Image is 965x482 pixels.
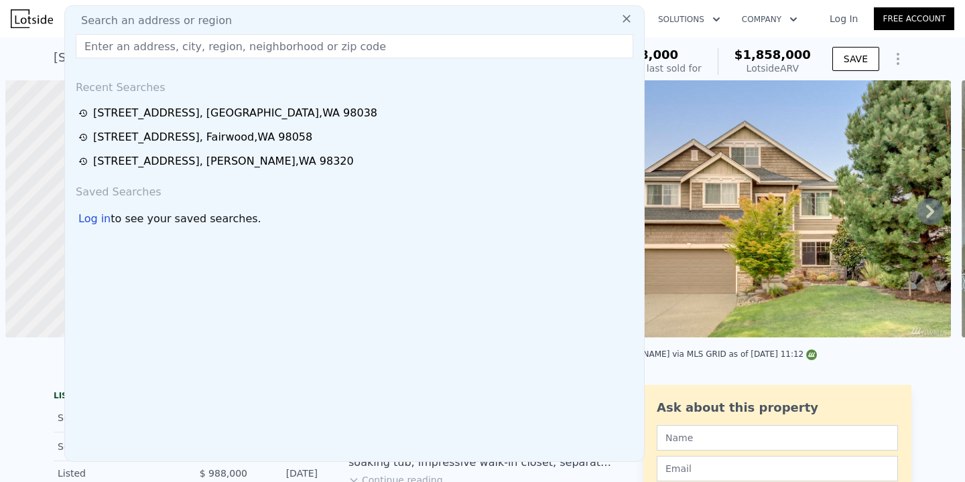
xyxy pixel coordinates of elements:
button: Company [731,7,808,31]
a: [STREET_ADDRESS], [PERSON_NAME],WA 98320 [78,153,635,169]
div: Recent Searches [70,69,639,101]
span: Search an address or region [70,13,232,29]
div: [DATE] [258,467,318,480]
div: Log in [78,211,111,227]
div: Off Market, last sold for [592,62,702,75]
img: Sale: 149052609 Parcel: 97784853 [619,80,951,337]
div: Saved Searches [70,173,639,206]
a: Free Account [874,7,954,30]
input: Enter an address, city, region, neighborhood or zip code [76,34,633,58]
button: SAVE [832,47,879,71]
span: $1,858,000 [734,48,811,62]
img: Lotside [11,9,53,28]
span: $888,000 [615,48,679,62]
span: to see your saved searches. [111,211,261,227]
a: [STREET_ADDRESS], Fairwood,WA 98058 [78,129,635,145]
div: Sold [58,438,177,455]
input: Email [657,456,898,481]
div: [STREET_ADDRESS] , Fairwood , WA 98058 [93,129,312,145]
button: Solutions [647,7,731,31]
span: $ 988,000 [200,468,247,479]
div: [STREET_ADDRESS] , [GEOGRAPHIC_DATA] , WA 98059 [54,48,377,67]
div: LISTING & SALE HISTORY [54,390,322,404]
img: NWMLS Logo [806,349,817,360]
div: [STREET_ADDRESS] , [GEOGRAPHIC_DATA] , WA 98038 [93,105,377,121]
div: [STREET_ADDRESS] , [PERSON_NAME] , WA 98320 [93,153,354,169]
a: Log In [814,12,874,25]
div: Listed [58,467,177,480]
input: Name [657,425,898,451]
div: Ask about this property [657,398,898,417]
div: Lotside ARV [734,62,811,75]
div: Sold [58,409,177,426]
a: [STREET_ADDRESS], [GEOGRAPHIC_DATA],WA 98038 [78,105,635,121]
button: Show Options [885,46,911,72]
